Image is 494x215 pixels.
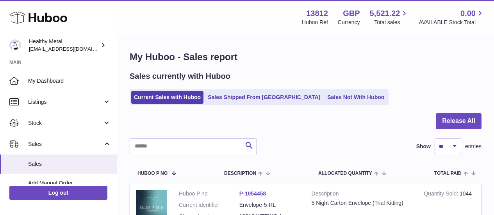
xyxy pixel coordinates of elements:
[419,8,485,26] a: 0.00 AVAILABLE Stock Total
[416,143,431,150] label: Show
[239,201,300,209] dd: Envelope-5-RL
[465,143,482,150] span: entries
[436,113,482,129] button: Release All
[424,190,460,199] strong: Quantity Sold
[239,190,266,197] a: P-1054458
[28,98,103,106] span: Listings
[312,190,412,199] strong: Description
[131,91,203,104] a: Current Sales with Huboo
[137,171,168,176] span: Huboo P no
[28,77,111,85] span: My Dashboard
[28,140,103,148] span: Sales
[9,39,21,51] img: internalAdmin-13812@internal.huboo.com
[434,171,462,176] span: Total paid
[325,91,387,104] a: Sales Not With Huboo
[343,8,360,19] strong: GBP
[28,160,111,168] span: Sales
[224,171,256,176] span: Description
[460,8,476,19] span: 0.00
[312,199,412,207] div: 5 Night Carton Envelope (Trial Kitting)
[419,19,485,26] span: AVAILABLE Stock Total
[179,190,239,197] dt: Huboo P no
[302,19,328,26] div: Huboo Ref
[9,186,107,200] a: Log out
[130,51,482,63] h1: My Huboo - Sales report
[130,71,230,82] h2: Sales currently with Huboo
[29,38,99,53] div: Healthy Metal
[374,19,409,26] span: Total sales
[28,179,111,187] span: Add Manual Order
[205,91,323,104] a: Sales Shipped From [GEOGRAPHIC_DATA]
[318,171,372,176] span: ALLOCATED Quantity
[338,19,360,26] div: Currency
[179,201,239,209] dt: Current identifier
[370,8,400,19] span: 5,521.22
[370,8,409,26] a: 5,521.22 Total sales
[28,119,103,127] span: Stock
[306,8,328,19] strong: 13812
[29,46,115,52] span: [EMAIL_ADDRESS][DOMAIN_NAME]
